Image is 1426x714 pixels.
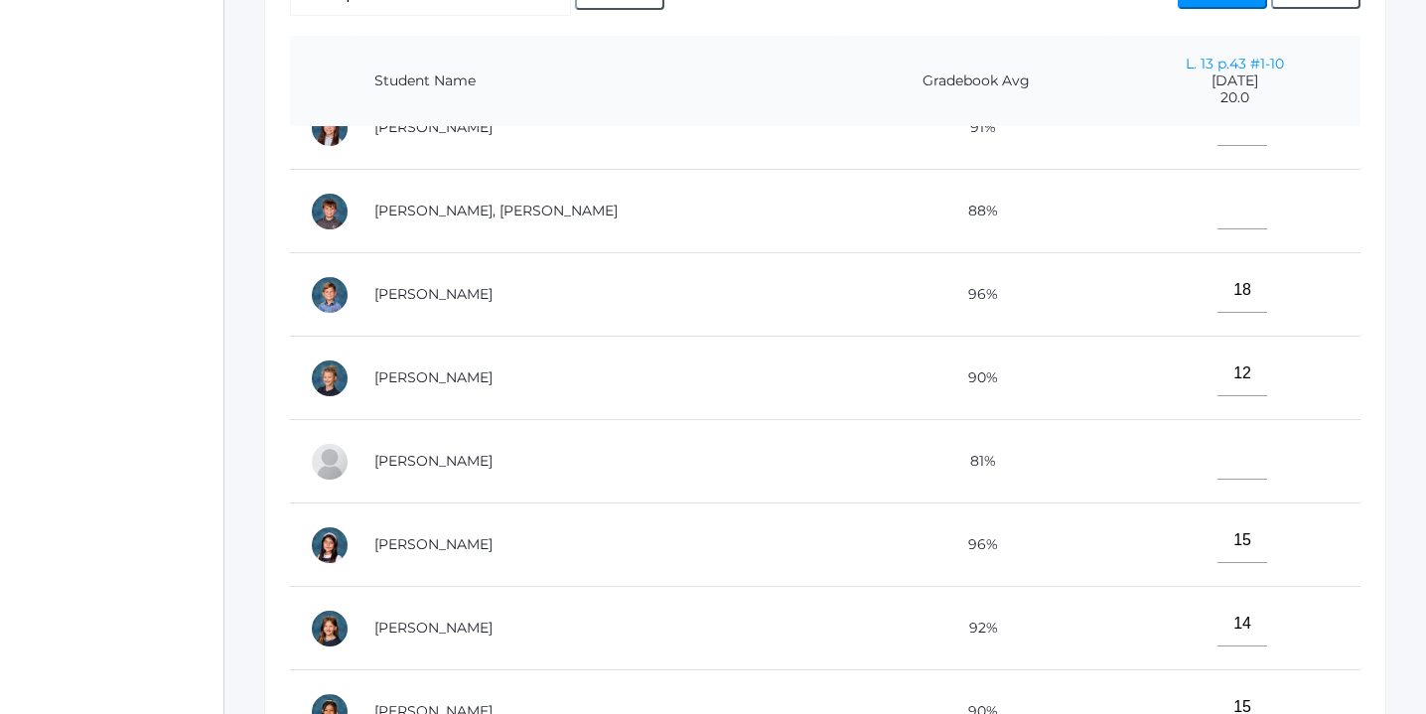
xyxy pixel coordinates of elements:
td: 81% [842,420,1109,503]
td: 88% [842,170,1109,253]
a: [PERSON_NAME] [374,535,493,553]
th: Student Name [355,36,842,127]
div: Francisco Lopez [310,442,350,482]
a: [PERSON_NAME] [374,368,493,386]
a: L. 13 p.43 #1-10 [1186,55,1284,72]
td: 90% [842,337,1109,420]
div: Dustin Laubacher [310,275,350,315]
td: 91% [842,86,1109,170]
span: 20.0 [1129,89,1341,106]
div: Hensley Pedersen [310,609,350,648]
div: Jackson Kilian [310,192,350,231]
div: Atziri Hernandez [310,108,350,148]
th: Gradebook Avg [842,36,1109,127]
td: 92% [842,587,1109,670]
td: 96% [842,253,1109,337]
span: [DATE] [1129,72,1341,89]
div: Penelope Mesick [310,525,350,565]
a: [PERSON_NAME], [PERSON_NAME] [374,202,618,219]
td: 96% [842,503,1109,587]
div: Idella Long [310,358,350,398]
a: [PERSON_NAME] [374,452,493,470]
a: [PERSON_NAME] [374,619,493,637]
a: [PERSON_NAME] [374,118,493,136]
a: [PERSON_NAME] [374,285,493,303]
